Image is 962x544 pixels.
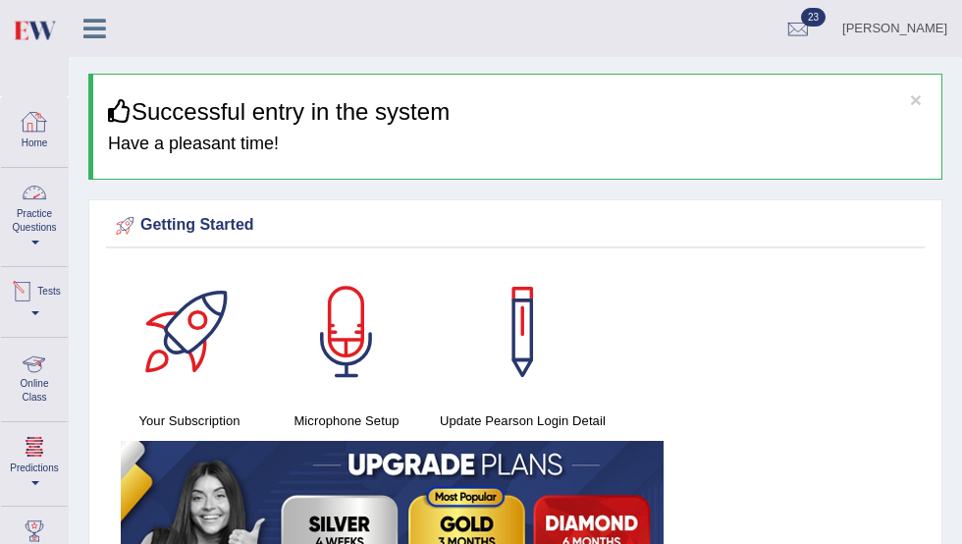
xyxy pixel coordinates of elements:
a: Online Class [1,338,68,415]
span: 23 [801,8,826,27]
div: Getting Started [111,211,920,241]
a: Home [1,97,68,161]
a: Practice Questions [1,168,68,260]
h4: Your Subscription [121,410,258,431]
a: Predictions [1,422,68,500]
button: × [910,89,922,110]
h4: Update Pearson Login Detail [435,410,611,431]
h3: Successful entry in the system [108,99,927,125]
h4: Microphone Setup [278,410,415,431]
a: Tests [1,267,68,331]
h4: Have a pleasant time! [108,135,927,154]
